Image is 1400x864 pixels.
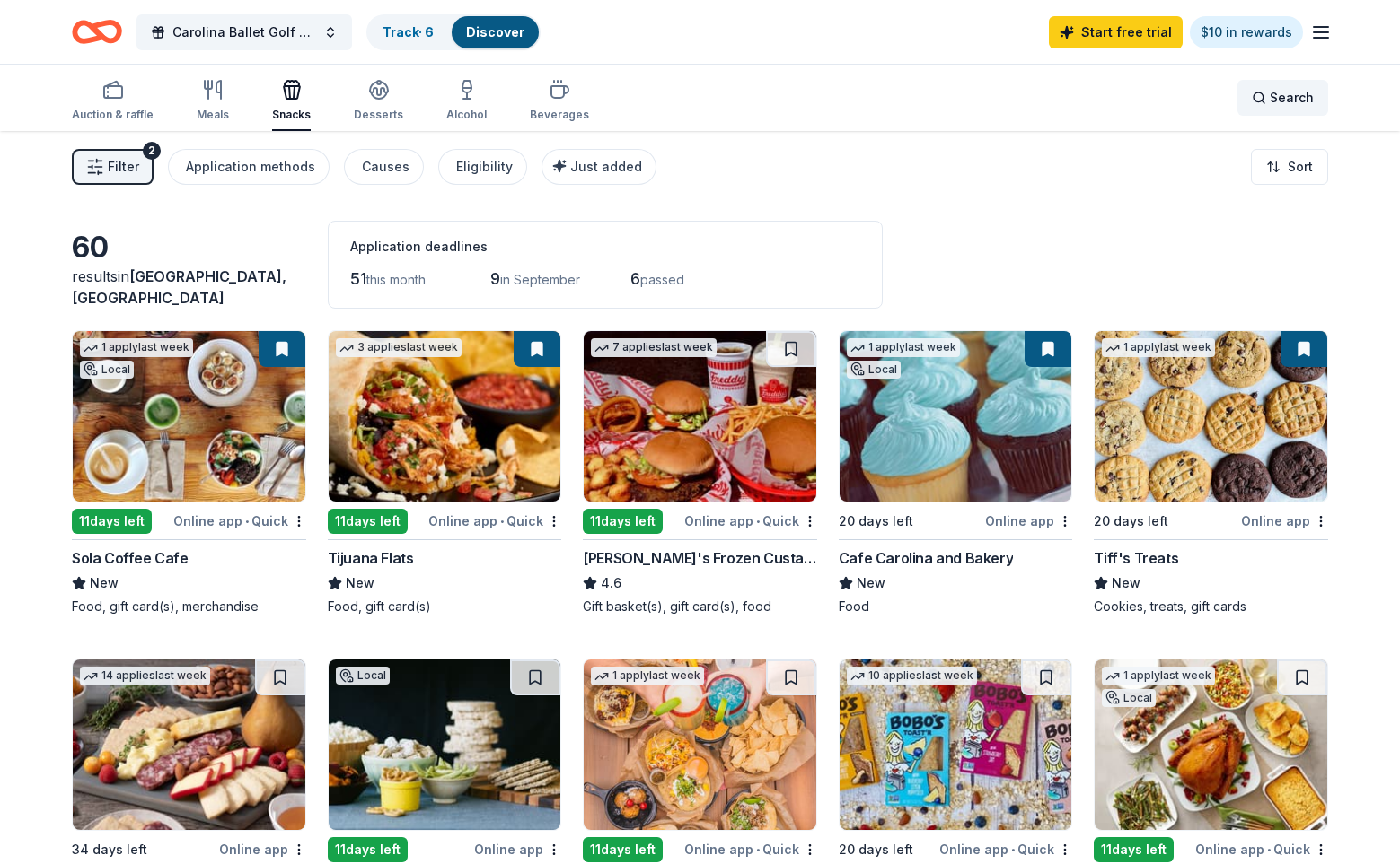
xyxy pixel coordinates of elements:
a: Track· 6 [383,24,434,39]
div: Tiff's Treats [1094,547,1178,569]
div: 60 [72,230,306,266]
div: Application deadlines [350,236,860,257]
div: Online app [985,510,1072,532]
span: Carolina Ballet Golf Classic [172,22,316,43]
div: 7 applies last week [591,338,717,357]
div: [PERSON_NAME]'s Frozen Custard & Steakburgers [583,547,817,569]
span: Just added [570,159,642,174]
img: Image for Freddy's Frozen Custard & Steakburgers [584,331,816,502]
span: 51 [350,269,366,288]
div: Local [1102,689,1156,707]
div: Online app Quick [1195,838,1328,860]
div: Cookies, treats, gift cards [1094,598,1328,615]
div: Alcohol [446,108,487,122]
div: Causes [362,156,409,178]
span: • [756,514,760,528]
span: [GEOGRAPHIC_DATA], [GEOGRAPHIC_DATA] [72,267,286,307]
div: 1 apply last week [80,338,193,357]
span: in [72,267,286,307]
img: Image for Lowes Foods [1095,659,1327,830]
span: in September [500,272,580,287]
div: Online app Quick [939,838,1072,860]
div: 11 days left [328,837,408,862]
span: • [756,842,760,857]
div: Online app [219,838,306,860]
img: Image for Bobo's Bakery [840,659,1072,830]
img: Image for Gourmet Gift Baskets [73,659,305,830]
div: 3 applies last week [336,338,462,357]
img: Image for Sola Coffee Cafe [73,331,305,502]
div: 20 days left [839,839,913,860]
div: Local [847,361,901,379]
div: 11 days left [72,509,152,534]
div: Online app Quick [428,510,561,532]
a: Start free trial [1049,16,1183,48]
div: Desserts [354,108,403,122]
div: Food, gift card(s), merchandise [72,598,306,615]
div: Online app Quick [684,510,817,532]
a: Image for Sola Coffee Cafe1 applylast weekLocal11days leftOnline app•QuickSola Coffee CafeNewFood... [72,330,306,615]
span: passed [640,272,684,287]
div: Local [80,361,134,379]
button: Snacks [272,72,311,131]
div: Sola Coffee Cafe [72,547,189,569]
div: Food [839,598,1073,615]
div: Cafe Carolina and Bakery [839,547,1013,569]
a: Home [72,11,122,53]
div: Auction & raffle [72,108,154,122]
span: • [245,514,249,528]
button: Filter2 [72,149,154,185]
div: 11 days left [583,509,663,534]
a: Image for Tijuana Flats3 applieslast week11days leftOnline app•QuickTijuana FlatsNewFood, gift ca... [328,330,562,615]
img: Image for Torchy's Tacos [584,659,816,830]
div: Online app Quick [173,510,306,532]
span: New [346,572,374,594]
img: Image for Deep Roots Co-op Market & Café [329,659,561,830]
button: Carolina Ballet Golf Classic [136,14,352,50]
img: Image for Tiff's Treats [1095,331,1327,502]
div: Beverages [530,108,589,122]
div: 11 days left [328,509,408,534]
a: Image for Tiff's Treats1 applylast week20 days leftOnline appTiff's TreatsNewCookies, treats, gif... [1094,330,1328,615]
div: Local [336,667,390,685]
button: Just added [542,149,656,185]
div: 11 days left [583,837,663,862]
div: Meals [197,108,229,122]
span: New [90,572,119,594]
span: Sort [1288,156,1313,178]
button: Auction & raffle [72,72,154,131]
div: 1 apply last week [591,667,704,685]
span: 6 [630,269,640,288]
button: Alcohol [446,72,487,131]
div: Tijuana Flats [328,547,414,569]
button: Causes [344,149,424,185]
span: Filter [108,156,139,178]
a: Image for Freddy's Frozen Custard & Steakburgers7 applieslast week11days leftOnline app•Quick[PER... [583,330,817,615]
a: Discover [466,24,524,39]
span: • [1267,842,1271,857]
div: Application methods [186,156,315,178]
button: Sort [1251,149,1328,185]
div: 20 days left [1094,511,1168,532]
button: Beverages [530,72,589,131]
button: Application methods [168,149,330,185]
div: Food, gift card(s) [328,598,562,615]
span: New [1112,572,1140,594]
div: 1 apply last week [847,338,960,357]
div: Online app Quick [684,838,817,860]
button: Eligibility [438,149,527,185]
div: 10 applies last week [847,667,977,685]
div: Online app [1241,510,1328,532]
div: 1 apply last week [1102,667,1215,685]
div: results [72,266,306,309]
span: • [1011,842,1015,857]
button: Track· 6Discover [366,14,541,50]
div: 34 days left [72,839,147,860]
img: Image for Cafe Carolina and Bakery [840,331,1072,502]
div: Online app [474,838,561,860]
button: Search [1237,80,1328,116]
a: Image for Cafe Carolina and Bakery1 applylast weekLocal20 days leftOnline appCafe Carolina and Ba... [839,330,1073,615]
span: 9 [490,269,500,288]
div: 14 applies last week [80,667,210,685]
a: $10 in rewards [1190,16,1303,48]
